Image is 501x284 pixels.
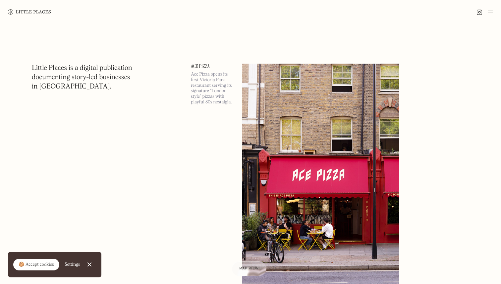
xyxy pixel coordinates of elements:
a: Settings [65,257,80,272]
p: Ace Pizza opens its first Victoria Park restaurant serving its signature “London-style” pizzas wi... [191,72,234,105]
a: Map view [232,261,267,276]
div: Settings [65,262,80,267]
span: Map view [240,267,259,270]
a: Ace Pizza [191,64,234,69]
a: 🍪 Accept cookies [13,259,59,271]
a: Close Cookie Popup [83,258,96,271]
div: 🍪 Accept cookies [19,261,54,268]
h1: Little Places is a digital publication documenting story-led businesses in [GEOGRAPHIC_DATA]. [32,64,132,91]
